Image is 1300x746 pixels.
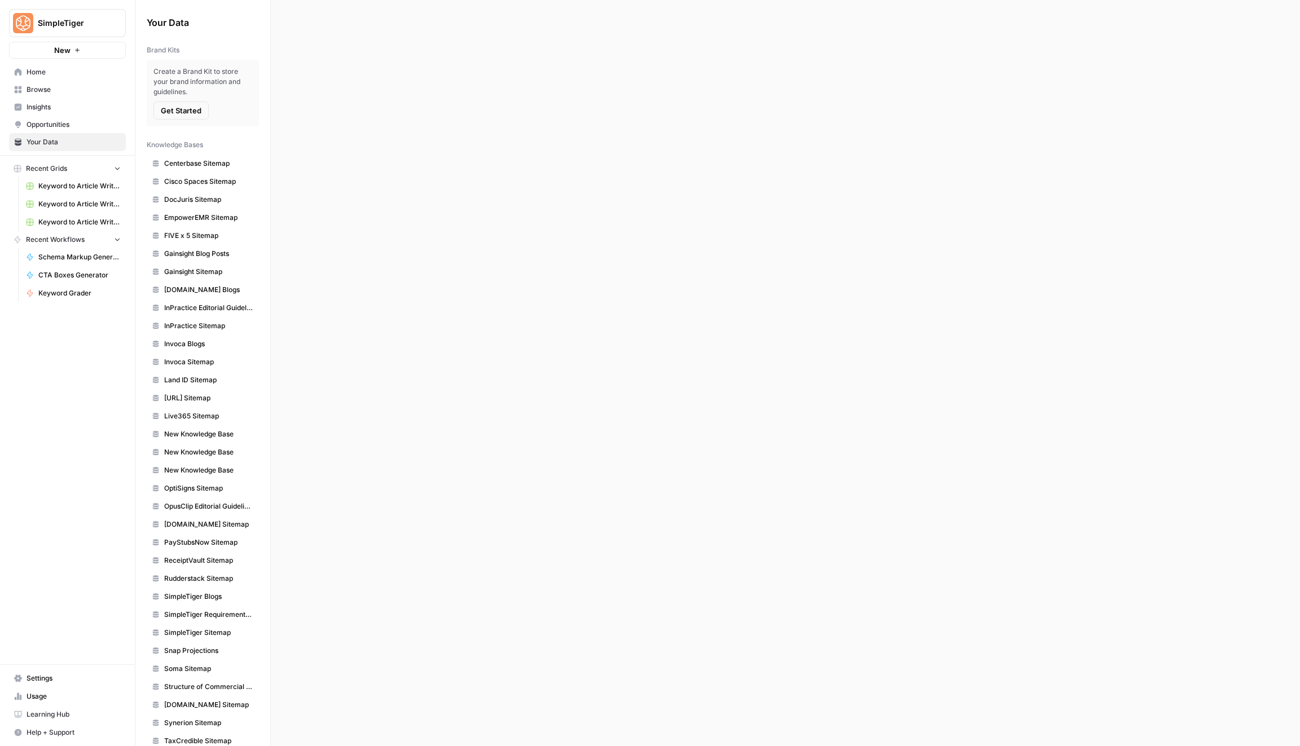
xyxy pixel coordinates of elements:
span: Brand Kits [147,45,179,55]
a: New Knowledge Base [147,443,259,461]
span: [DOMAIN_NAME] Sitemap [164,519,254,529]
a: Soma Sitemap [147,660,259,678]
span: SimpleTiger [38,17,106,29]
a: ReceiptVault Sitemap [147,551,259,570]
a: Invoca Blogs [147,335,259,353]
a: [DOMAIN_NAME] Sitemap [147,515,259,533]
a: Learning Hub [9,705,126,723]
span: OptiSigns Sitemap [164,483,254,493]
span: Home [27,67,121,77]
span: Live365 Sitemap [164,411,254,421]
span: New [54,45,71,56]
span: InPractice Editorial Guidelines [164,303,254,313]
span: Get Started [161,105,201,116]
span: Keyword Grader [38,288,121,298]
a: Insights [9,98,126,116]
span: Settings [27,673,121,683]
a: [URL] Sitemap [147,389,259,407]
span: ReceiptVault Sitemap [164,555,254,566]
span: Gainsight Sitemap [164,267,254,277]
a: PayStubsNow Sitemap [147,533,259,551]
span: SimpleTiger Sitemap [164,628,254,638]
a: DocJuris Sitemap [147,191,259,209]
span: Your Data [27,137,121,147]
span: [URL] Sitemap [164,393,254,403]
span: Insights [27,102,121,112]
a: Usage [9,687,126,705]
a: Land ID Sitemap [147,371,259,389]
span: Cisco Spaces Sitemap [164,176,254,187]
span: SimpleTiger Blogs [164,591,254,602]
span: FIVE x 5 Sitemap [164,231,254,241]
span: Browse [27,85,121,95]
span: DocJuris Sitemap [164,195,254,205]
a: Your Data [9,133,126,151]
span: [DOMAIN_NAME] Sitemap [164,700,254,710]
a: [DOMAIN_NAME] Blogs [147,281,259,299]
span: Snap Projections [164,646,254,656]
span: Create a Brand Kit to store your brand information and guidelines. [153,67,252,97]
span: Help + Support [27,727,121,738]
a: InPractice Editorial Guidelines [147,299,259,317]
a: New Knowledge Base [147,425,259,443]
span: CTA Boxes Generator [38,270,121,280]
a: Synerion Sitemap [147,714,259,732]
span: Gainsight Blog Posts [164,249,254,259]
span: Schema Markup Generator [38,252,121,262]
a: FIVE x 5 Sitemap [147,227,259,245]
a: SimpleTiger Blogs [147,588,259,606]
a: Snap Projections [147,642,259,660]
button: Get Started [153,101,209,120]
span: Land ID Sitemap [164,375,254,385]
span: Keyword to Article Writer (I-Q) [38,199,121,209]
a: Cisco Spaces Sitemap [147,173,259,191]
a: Gainsight Sitemap [147,263,259,281]
span: Opportunities [27,120,121,130]
a: OptiSigns Sitemap [147,479,259,497]
button: New [9,42,126,59]
span: PayStubsNow Sitemap [164,537,254,548]
a: Rudderstack Sitemap [147,570,259,588]
span: Structure of Commercial Pages [164,682,254,692]
a: Browse [9,81,126,99]
span: Rudderstack Sitemap [164,573,254,584]
span: Soma Sitemap [164,664,254,674]
span: Synerion Sitemap [164,718,254,728]
span: New Knowledge Base [164,465,254,475]
span: Invoca Blogs [164,339,254,349]
span: Usage [27,691,121,701]
img: SimpleTiger Logo [13,13,33,33]
span: OpusClip Editorial Guidelines [164,501,254,511]
a: CTA Boxes Generator [21,266,126,284]
span: Centerbase Sitemap [164,158,254,169]
a: Live365 Sitemap [147,407,259,425]
span: Recent Grids [26,164,67,174]
a: Invoca Sitemap [147,353,259,371]
span: InPractice Sitemap [164,321,254,331]
a: Opportunities [9,116,126,134]
span: Recent Workflows [26,235,85,245]
span: Your Data [147,16,245,29]
button: Recent Workflows [9,231,126,248]
a: [DOMAIN_NAME] Sitemap [147,696,259,714]
span: Keyword to Article Writer (R-Z) [38,217,121,227]
a: OpusClip Editorial Guidelines [147,497,259,515]
span: TaxCredible Sitemap [164,736,254,746]
a: Structure of Commercial Pages [147,678,259,696]
a: Schema Markup Generator [21,248,126,266]
a: Settings [9,669,126,687]
span: [DOMAIN_NAME] Blogs [164,285,254,295]
button: Recent Grids [9,160,126,177]
a: Keyword to Article Writer (I-Q) [21,195,126,213]
a: Home [9,63,126,81]
a: Keyword Grader [21,284,126,302]
a: EmpowerEMR Sitemap [147,209,259,227]
a: Centerbase Sitemap [147,155,259,173]
a: Gainsight Blog Posts [147,245,259,263]
span: Keyword to Article Writer (A-H) [38,181,121,191]
span: New Knowledge Base [164,447,254,457]
button: Help + Support [9,723,126,741]
a: Keyword to Article Writer (A-H) [21,177,126,195]
span: Learning Hub [27,709,121,719]
a: New Knowledge Base [147,461,259,479]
